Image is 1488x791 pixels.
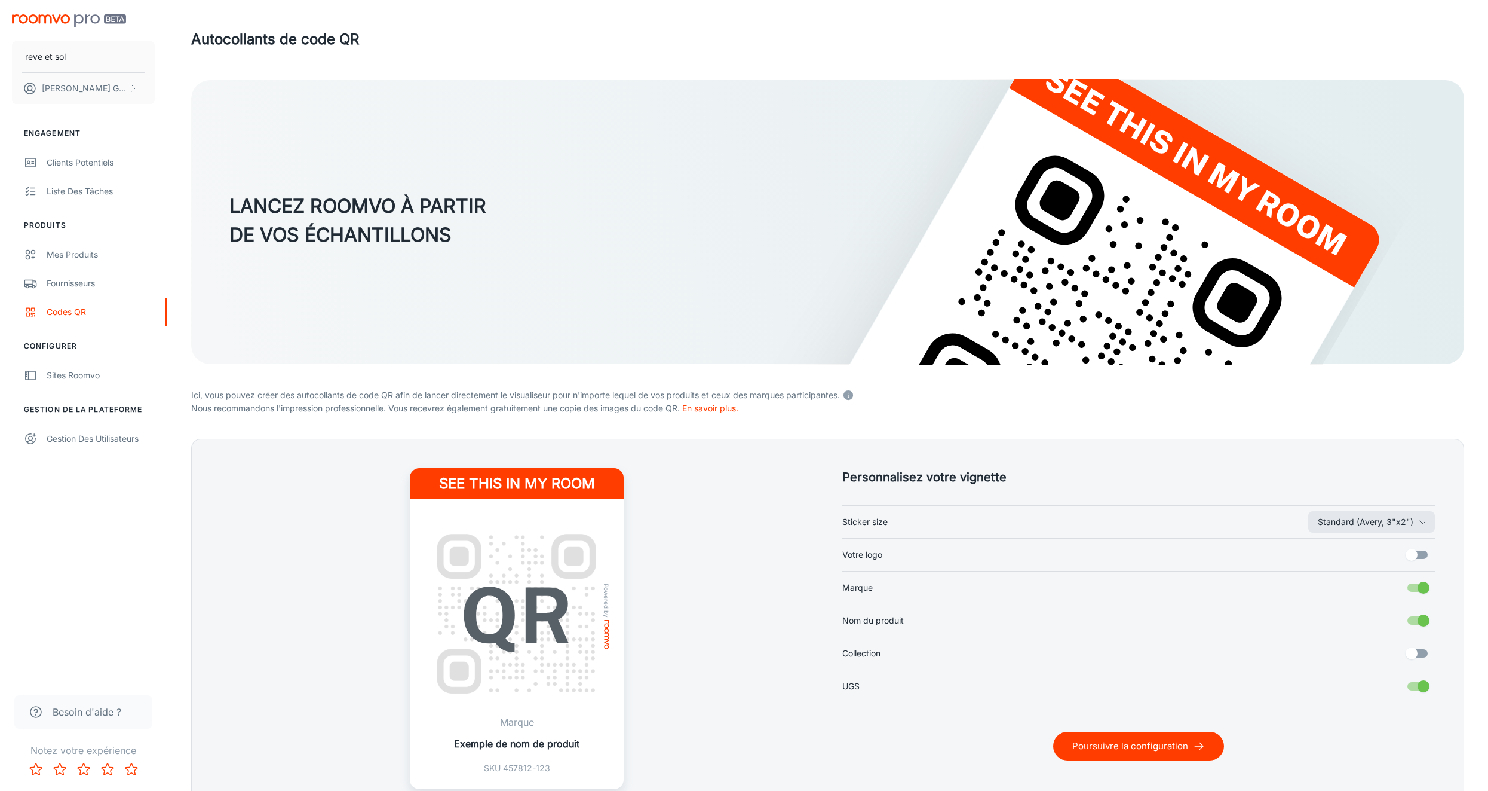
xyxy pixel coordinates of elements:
[842,647,880,660] span: Collection
[682,403,738,413] a: En savoir plus.
[47,432,155,445] div: Gestion des utilisateurs
[47,156,155,169] div: Clients potentiels
[47,185,155,198] div: Liste des tâches
[42,82,126,95] p: [PERSON_NAME] Gallo
[1308,511,1435,533] button: Sticker size
[842,548,882,561] span: Votre logo
[410,468,624,499] h4: See this in my room
[47,277,155,290] div: Fournisseurs
[1053,732,1224,761] button: Poursuivre la configuration
[12,14,126,27] img: Roomvo PRO Beta
[119,758,143,781] button: Rate 5 star
[96,758,119,781] button: Rate 4 star
[424,521,609,707] img: QR Code Example
[454,715,579,729] p: Marque
[842,680,860,693] span: UGS
[53,705,121,719] span: Besoin d'aide ?
[10,743,157,758] p: Notez votre expérience
[12,41,155,72] button: reve et sol
[12,73,155,104] button: [PERSON_NAME] Gallo
[47,248,155,261] div: Mes produits
[191,402,1464,415] p: Nous recommandons l'impression professionnelle. Vous recevrez également gratuitement une copie de...
[25,50,66,63] p: reve et sol
[24,758,48,781] button: Rate 1 star
[454,762,579,775] p: SKU 457812-123
[191,386,1464,402] p: Ici, vous pouvez créer des autocollants de code QR afin de lancer directement le visualiseur pour...
[601,583,613,617] span: Powered by
[842,515,888,529] span: Sticker size
[229,192,486,249] h3: LANCEZ ROOMVO À PARTIR DE VOS ÉCHANTILLONS
[72,758,96,781] button: Rate 3 star
[47,369,155,382] div: Sites Roomvo
[842,581,873,594] span: Marque
[842,614,904,627] span: Nom du produit
[191,29,359,50] h1: Autocollants de code QR
[48,758,72,781] button: Rate 2 star
[605,619,609,649] img: roomvo
[842,468,1435,486] h5: Personnalisez votre vignette
[454,737,579,751] p: Exemple de nom de produit
[47,306,155,319] div: Codes QR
